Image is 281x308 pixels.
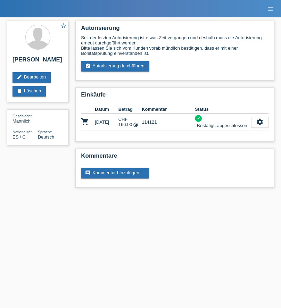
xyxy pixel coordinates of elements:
[95,114,118,131] td: [DATE]
[13,130,32,134] span: Nationalität
[142,105,195,114] th: Kommentar
[81,117,89,126] i: POSP00024256
[118,114,142,131] td: CHF 166.00
[17,74,22,80] i: edit
[118,105,142,114] th: Betrag
[81,168,149,178] a: commentKommentar hinzufügen ...
[267,6,274,13] i: menu
[95,105,118,114] th: Datum
[81,35,268,56] div: Seit der letzten Autorisierung ist etwas Zeit vergangen und deshalb muss die Autorisierung erneut...
[81,61,149,72] a: assignment_turned_inAutorisierung durchführen
[256,118,264,126] i: settings
[195,122,247,129] div: Bestätigt, abgeschlossen
[13,72,51,83] a: editBearbeiten
[38,134,55,140] span: Deutsch
[17,88,22,94] i: delete
[264,7,278,11] a: menu
[13,134,26,140] span: Spanien / C / 16.06.2002
[13,86,46,97] a: deleteLöschen
[81,152,268,163] h2: Kommentare
[13,114,32,118] span: Geschlecht
[13,56,63,67] h2: [PERSON_NAME]
[133,122,138,127] i: Fixe Raten (24 Raten)
[38,130,52,134] span: Sprache
[196,116,201,120] i: check
[81,25,268,35] h2: Autorisierung
[195,105,251,114] th: Status
[13,113,38,124] div: Männlich
[85,170,91,176] i: comment
[60,23,67,29] i: star_border
[85,63,91,69] i: assignment_turned_in
[81,91,268,102] h2: Einkäufe
[60,23,67,30] a: star_border
[142,114,195,131] td: 114121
